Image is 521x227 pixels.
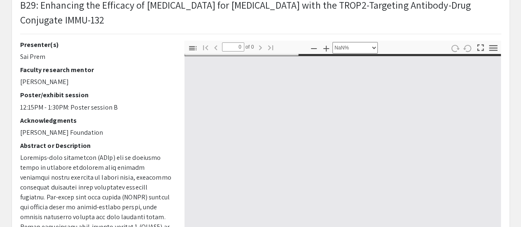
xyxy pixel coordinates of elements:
[20,66,172,74] h2: Faculty research mentor
[307,42,321,54] button: Zoom Out
[244,42,254,51] span: of 0
[319,42,333,54] button: Zoom In
[186,42,200,54] button: Toggle Sidebar
[460,42,474,54] button: Rotate Counterclockwise
[6,190,35,221] iframe: Chat
[473,41,487,53] button: Switch to Presentation Mode
[20,128,172,138] p: [PERSON_NAME] Foundation
[222,42,244,51] input: Page
[20,91,172,99] h2: Poster/exhibit session
[20,117,172,124] h2: Acknowledgments
[199,41,213,53] button: Go to First Page
[20,52,172,62] p: Sai Prem
[20,142,172,150] h2: Abstract or Description
[253,41,267,53] button: Next Page
[486,42,500,54] button: Tools
[448,42,462,54] button: Rotate Clockwise
[264,41,278,53] button: Go to Last Page
[20,103,172,112] p: 12:15PM - 1:30PM: Poster session B
[20,41,172,49] h2: Presenter(s)
[20,77,172,87] p: [PERSON_NAME]
[332,42,378,54] select: Zoom
[209,41,223,53] button: Previous Page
